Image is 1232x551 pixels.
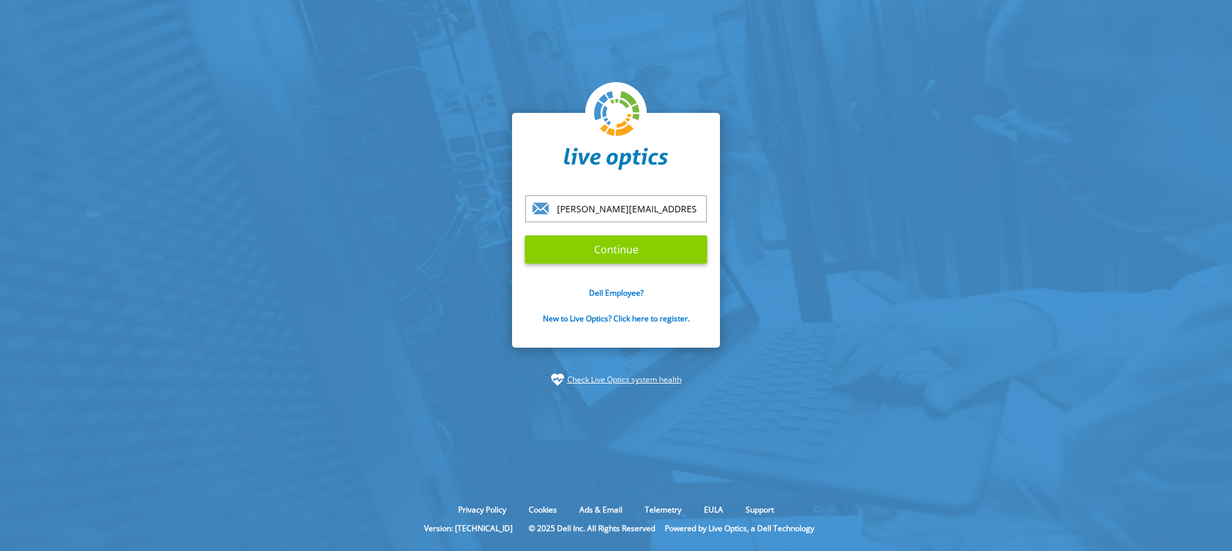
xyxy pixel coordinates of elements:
input: email@address.com [525,195,707,223]
a: Cookies [519,504,567,515]
a: Check Live Optics system health [567,373,681,386]
a: Ads & Email [570,504,632,515]
li: © 2025 Dell Inc. All Rights Reserved [522,523,662,534]
input: Continue [525,235,707,264]
li: Version: [TECHNICAL_ID] [418,523,519,534]
keeper-lock: Open Keeper Popup [683,201,698,217]
img: liveoptics-word.svg [564,148,668,171]
a: EULA [694,504,733,515]
li: Powered by Live Optics, a Dell Technology [665,523,814,534]
img: status-check-icon.svg [551,373,564,386]
img: liveoptics-logo.svg [594,91,640,137]
a: Support [736,504,783,515]
a: Telemetry [635,504,691,515]
a: Dell Employee? [589,287,644,298]
a: New to Live Optics? Click here to register. [543,313,690,324]
a: Privacy Policy [449,504,516,515]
